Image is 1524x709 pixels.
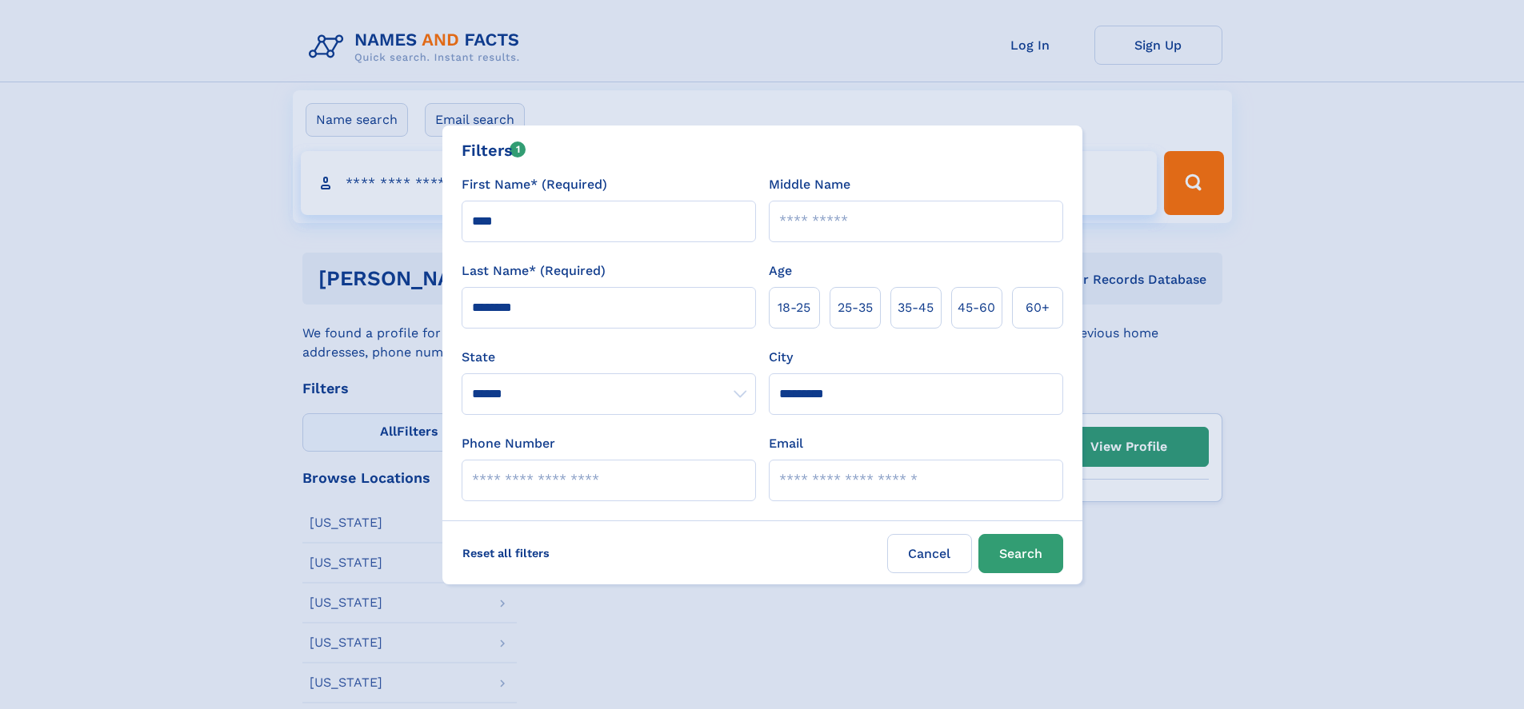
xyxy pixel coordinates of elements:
[898,298,934,317] span: 35‑45
[838,298,873,317] span: 25‑35
[462,348,756,367] label: State
[769,261,792,281] label: Age
[462,175,607,194] label: First Name* (Required)
[1026,298,1050,317] span: 60+
[769,434,803,453] label: Email
[887,534,972,573] label: Cancel
[462,434,555,453] label: Phone Number
[462,261,606,281] label: Last Name* (Required)
[958,298,995,317] span: 45‑60
[452,534,560,572] label: Reset all filters
[769,175,850,194] label: Middle Name
[778,298,810,317] span: 18‑25
[978,534,1063,573] button: Search
[462,138,526,162] div: Filters
[769,348,793,367] label: City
